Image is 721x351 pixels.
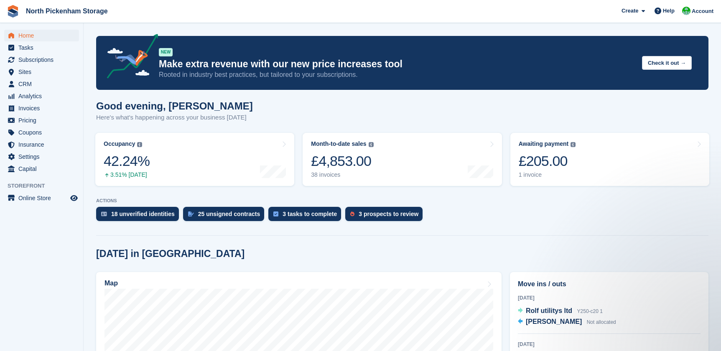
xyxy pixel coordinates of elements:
div: Occupancy [104,140,135,148]
div: £4,853.00 [311,153,373,170]
a: menu [4,42,79,53]
a: menu [4,127,79,138]
a: menu [4,151,79,163]
a: menu [4,54,79,66]
span: Storefront [8,182,83,190]
a: Awaiting payment £205.00 1 invoice [510,133,709,186]
h2: Map [104,280,118,287]
span: Tasks [18,42,69,53]
div: 1 invoice [519,171,576,178]
span: Pricing [18,114,69,126]
span: Analytics [18,90,69,102]
a: Occupancy 42.24% 3.51% [DATE] [95,133,294,186]
div: Awaiting payment [519,140,569,148]
a: menu [4,66,79,78]
h1: Good evening, [PERSON_NAME] [96,100,253,112]
span: Help [663,7,675,15]
div: 3 tasks to complete [283,211,337,217]
a: 25 unsigned contracts [183,207,269,225]
img: stora-icon-8386f47178a22dfd0bd8f6a31ec36ba5ce8667c1dd55bd0f319d3a0aa187defe.svg [7,5,19,18]
span: [PERSON_NAME] [526,318,582,325]
h2: [DATE] in [GEOGRAPHIC_DATA] [96,248,245,259]
a: [PERSON_NAME] Not allocated [518,317,616,328]
div: NEW [159,48,173,56]
a: 18 unverified identities [96,207,183,225]
div: [DATE] [518,341,701,348]
span: CRM [18,78,69,90]
div: £205.00 [519,153,576,170]
a: Rolf utilitys ltd Y250-c20 1 [518,306,603,317]
div: 25 unsigned contracts [198,211,260,217]
span: Account [692,7,713,15]
p: ACTIONS [96,198,708,203]
p: Rooted in industry best practices, but tailored to your subscriptions. [159,70,635,79]
img: task-75834270c22a3079a89374b754ae025e5fb1db73e45f91037f5363f120a921f8.svg [273,211,278,216]
a: menu [4,139,79,150]
p: Make extra revenue with our new price increases tool [159,58,635,70]
span: Subscriptions [18,54,69,66]
h2: Move ins / outs [518,279,701,289]
span: Rolf utilitys ltd [526,307,572,314]
span: Insurance [18,139,69,150]
a: Month-to-date sales £4,853.00 38 invoices [303,133,502,186]
a: North Pickenham Storage [23,4,111,18]
span: Online Store [18,192,69,204]
a: menu [4,78,79,90]
div: 3.51% [DATE] [104,171,150,178]
span: Sites [18,66,69,78]
span: Coupons [18,127,69,138]
span: Create [622,7,638,15]
a: 3 tasks to complete [268,207,345,225]
a: menu [4,30,79,41]
img: price-adjustments-announcement-icon-8257ccfd72463d97f412b2fc003d46551f7dbcb40ab6d574587a9cd5c0d94... [100,34,158,81]
div: Month-to-date sales [311,140,366,148]
span: Home [18,30,69,41]
div: 3 prospects to review [359,211,418,217]
a: 3 prospects to review [345,207,427,225]
img: contract_signature_icon-13c848040528278c33f63329250d36e43548de30e8caae1d1a13099fd9432cc5.svg [188,211,194,216]
div: 42.24% [104,153,150,170]
button: Check it out → [642,56,692,70]
span: Not allocated [587,319,616,325]
div: 38 invoices [311,171,373,178]
a: menu [4,90,79,102]
img: Chris Gulliver [682,7,690,15]
a: Preview store [69,193,79,203]
a: menu [4,192,79,204]
div: 18 unverified identities [111,211,175,217]
img: verify_identity-adf6edd0f0f0b5bbfe63781bf79b02c33cf7c696d77639b501bdc392416b5a36.svg [101,211,107,216]
span: Invoices [18,102,69,114]
p: Here's what's happening across your business [DATE] [96,113,253,122]
div: [DATE] [518,294,701,302]
img: icon-info-grey-7440780725fd019a000dd9b08b2336e03edf1995a4989e88bcd33f0948082b44.svg [571,142,576,147]
span: Settings [18,151,69,163]
img: prospect-51fa495bee0391a8d652442698ab0144808aea92771e9ea1ae160a38d050c398.svg [350,211,354,216]
span: Y250-c20 1 [577,308,603,314]
a: menu [4,114,79,126]
span: Capital [18,163,69,175]
img: icon-info-grey-7440780725fd019a000dd9b08b2336e03edf1995a4989e88bcd33f0948082b44.svg [137,142,142,147]
a: menu [4,102,79,114]
a: menu [4,163,79,175]
img: icon-info-grey-7440780725fd019a000dd9b08b2336e03edf1995a4989e88bcd33f0948082b44.svg [369,142,374,147]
